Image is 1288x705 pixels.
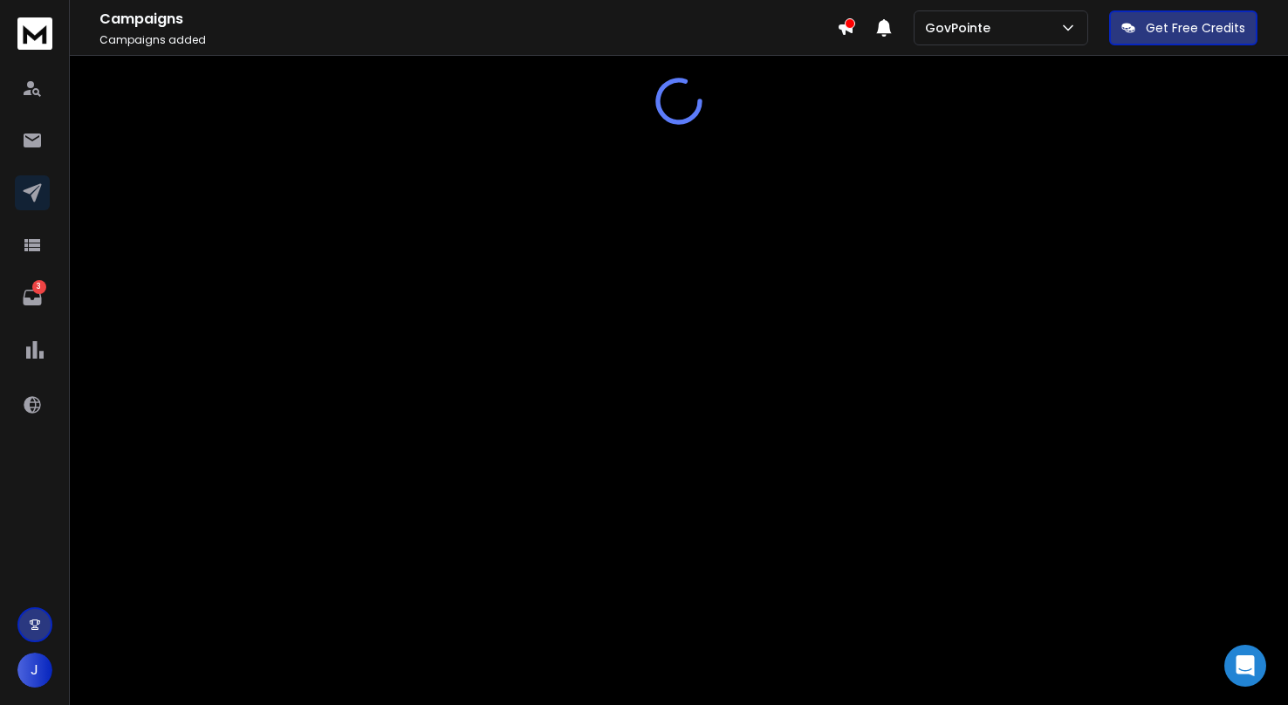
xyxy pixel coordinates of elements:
[17,17,52,50] img: logo
[1109,10,1257,45] button: Get Free Credits
[32,280,46,294] p: 3
[99,33,837,47] p: Campaigns added
[99,9,837,30] h1: Campaigns
[15,280,50,315] a: 3
[17,653,52,688] button: J
[1146,19,1245,37] p: Get Free Credits
[1224,645,1266,687] div: Open Intercom Messenger
[925,19,997,37] p: GovPointe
